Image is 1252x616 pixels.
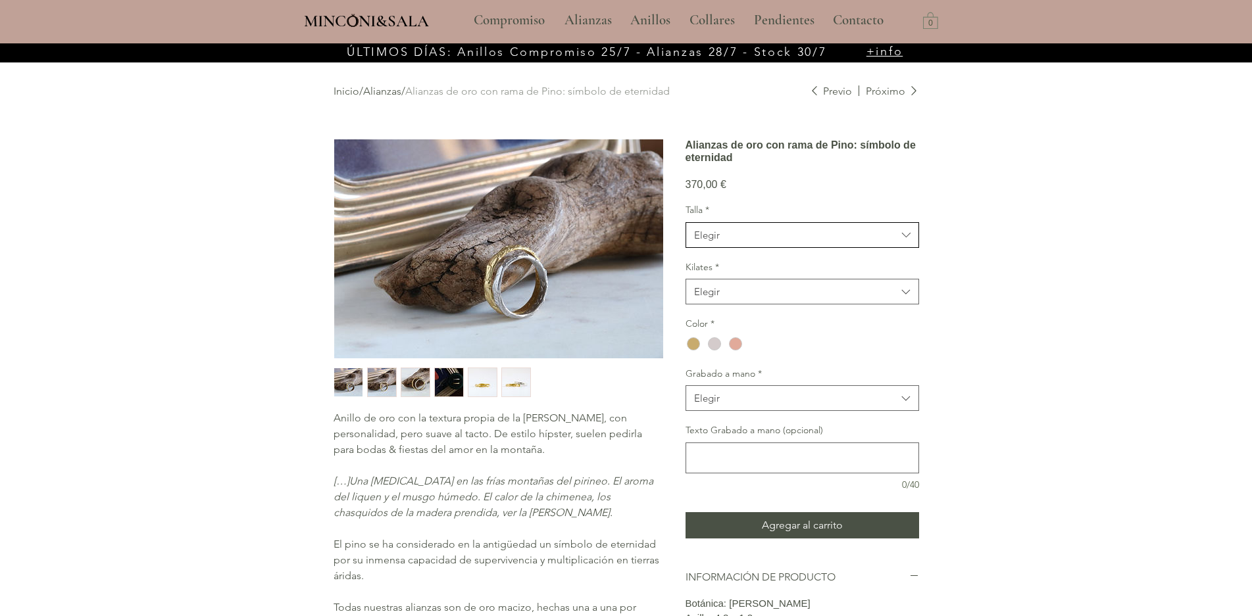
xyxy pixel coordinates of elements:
button: Grabado a mano [686,385,919,411]
p: Pendientes [747,4,821,37]
img: Alianzas artesanales de oro Minconi Sala [334,139,663,358]
span: 370,00 € [686,179,726,190]
img: Miniatura: Alianzas artesanales de oro Minconi Sala [334,368,363,396]
div: 5 / 6 [468,367,497,397]
a: Carrito con 0 ítems [923,11,938,29]
a: Inicio [334,85,359,97]
button: Miniatura: Alianzas artesanales de oro Minconi Sala [501,367,531,397]
h2: INFORMACIÓN DE PRODUCTO [686,570,909,584]
a: Anillos [620,4,680,37]
button: Miniatura: Alianzas artesanales de oro Minconi Sala [434,367,464,397]
a: Contacto [823,4,894,37]
p: Anillos [624,4,677,37]
label: Kilates [686,261,919,274]
textarea: Texto Grabado a mano (opcional) [686,448,918,467]
a: Pendientes [744,4,823,37]
div: Elegir [694,391,720,405]
div: Elegir [694,228,720,242]
div: Elegir [694,285,720,298]
div: 4 / 6 [434,367,464,397]
legend: Color [686,318,714,331]
nav: Sitio [438,4,920,37]
img: Minconi Sala [347,14,359,27]
button: Alianzas artesanales de oro Minconi SalaAgrandar [334,139,664,359]
button: Talla [686,222,919,248]
img: Miniatura: Alianzas artesanales de oro Minconi Sala [468,368,497,396]
a: +info [866,44,903,59]
div: 2 / 6 [367,367,397,397]
div: 6 / 6 [501,367,531,397]
span: Una [MEDICAL_DATA] en las frías montañas del pirineo. El aroma del liquen y el musgo húmedo. El c... [334,475,653,519]
a: Alianzas [363,85,401,97]
p: Contacto [826,4,890,37]
a: Previo [809,84,852,99]
span: Agregar al carrito [762,517,843,533]
a: Alianzas de oro con rama de Pino: símbolo de eternidad [405,85,670,97]
button: Miniatura: Alianzas artesanales de oro Minconi Sala [367,367,397,397]
a: Alianzas [555,4,620,37]
a: Collares [680,4,744,37]
span: MINCONI&SALA [304,11,429,31]
div: / / [334,84,809,99]
div: 1 / 6 [334,367,363,397]
div: 0/40 [686,479,919,492]
button: INFORMACIÓN DE PRODUCTO [686,570,919,584]
label: Talla [686,204,919,217]
span: […] [334,475,349,487]
p: Alianzas [558,4,618,37]
label: Texto Grabado a mano (opcional) [686,424,919,437]
p: Compromiso [467,4,551,37]
a: Compromiso [464,4,555,37]
img: Miniatura: Alianzas artesanales de oro Minconi Sala [435,368,463,396]
span: ÚLTIMOS DÍAS: Anillos Compromiso 25/7 - Alianzas 28/7 - Stock 30/7 [347,45,826,59]
div: 3 / 6 [401,367,430,397]
button: Agregar al carrito [686,512,919,538]
h1: Alianzas de oro con rama de Pino: símbolo de eternidad [686,139,919,164]
img: Miniatura: Alianzas artesanales de oro Minconi Sala [502,368,530,396]
a: MINCONI&SALA [304,9,429,30]
a: Próximo [859,84,919,99]
img: Miniatura: Alianzas artesanales de oro Minconi Sala [401,368,430,396]
text: 0 [928,19,933,28]
p: Botánica: [PERSON_NAME] [686,596,919,611]
label: Grabado a mano [686,367,919,381]
img: Miniatura: Alianzas artesanales de oro Minconi Sala [368,368,396,396]
span: El pino se ha considerado en la antigüedad un símbolo de eternidad por su inmensa capacidad de su... [334,538,659,582]
span: Anillo de oro con la textura propia de la [PERSON_NAME], con personalidad, pero suave al tacto. D... [334,412,642,456]
button: Kilates [686,279,919,304]
p: Collares [683,4,741,37]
